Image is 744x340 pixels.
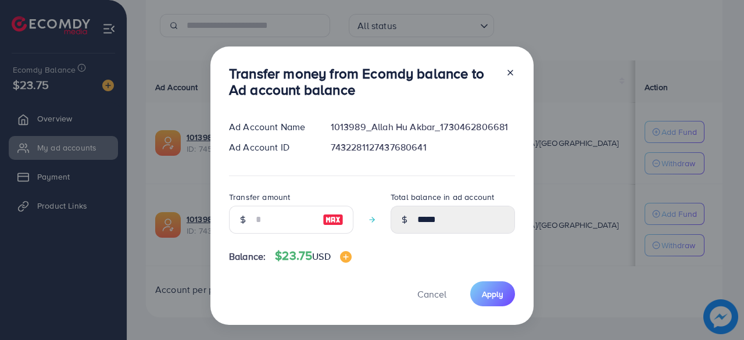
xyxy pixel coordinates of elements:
[321,141,524,154] div: 7432281127437680641
[229,65,496,99] h3: Transfer money from Ecomdy balance to Ad account balance
[321,120,524,134] div: 1013989_Allah Hu Akbar_1730462806681
[470,281,515,306] button: Apply
[403,281,461,306] button: Cancel
[229,250,266,263] span: Balance:
[229,191,290,203] label: Transfer amount
[220,141,321,154] div: Ad Account ID
[220,120,321,134] div: Ad Account Name
[275,249,351,263] h4: $23.75
[312,250,330,263] span: USD
[391,191,494,203] label: Total balance in ad account
[482,288,503,300] span: Apply
[323,213,344,227] img: image
[417,288,446,300] span: Cancel
[340,251,352,263] img: image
